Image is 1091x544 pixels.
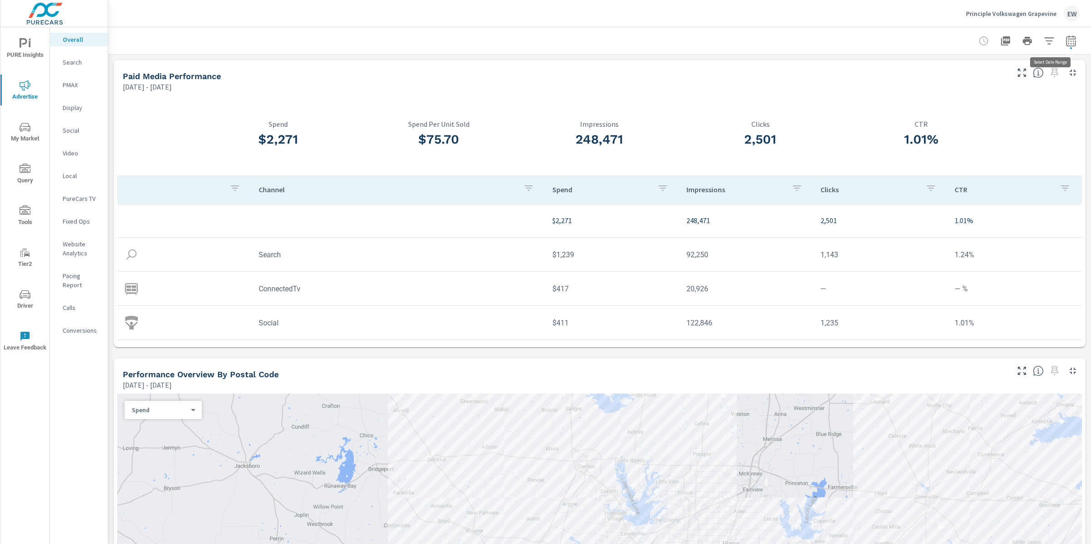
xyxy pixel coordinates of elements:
td: 123 [813,345,947,369]
p: Fixed Ops [63,217,100,226]
span: My Market [3,122,47,144]
span: Understand performance metrics over the selected time range. [1033,67,1044,78]
img: icon-search.svg [125,248,138,261]
td: 0.99% [947,345,1081,369]
td: — % [947,277,1081,300]
p: Spend [132,406,187,414]
h5: Performance Overview By Postal Code [123,369,279,379]
div: Local [50,169,108,183]
div: EW [1064,5,1080,22]
h3: 2,501 [680,132,841,147]
div: Website Analytics [50,237,108,260]
div: nav menu [0,27,50,362]
p: PureCars TV [63,194,100,203]
div: PMAX [50,78,108,92]
button: Apply Filters [1040,32,1058,50]
td: $411 [545,311,679,334]
button: Minimize Widget [1066,364,1080,378]
p: Principle Volkswagen Grapevine [966,10,1056,18]
p: Video [63,149,100,158]
button: Minimize Widget [1066,65,1080,80]
img: icon-connectedtv.svg [125,282,138,295]
td: 1.01% [947,311,1081,334]
div: Fixed Ops [50,215,108,228]
span: Tier2 [3,247,47,270]
p: [DATE] - [DATE] [123,379,172,390]
td: 1.24% [947,243,1081,266]
p: 248,471 [686,215,806,226]
p: [DATE] - [DATE] [123,81,172,92]
p: Overall [63,35,100,44]
p: Clicks [680,120,841,128]
td: — [813,277,947,300]
p: Pacing Report [63,271,100,289]
span: Driver [3,289,47,311]
p: Conversions [63,326,100,335]
div: Social [50,124,108,137]
td: Social [251,311,545,334]
p: CTR [841,120,1001,128]
h3: $75.70 [359,132,520,147]
p: Impressions [519,120,680,128]
div: Overall [50,33,108,46]
td: 12,449 [679,345,813,369]
span: PURE Insights [3,38,47,60]
span: Select a preset date range to save this widget [1047,364,1062,378]
h5: Paid Media Performance [123,71,221,81]
div: Conversions [50,324,108,337]
td: 20,926 [679,277,813,300]
button: "Export Report to PDF" [996,32,1015,50]
p: $2,271 [552,215,672,226]
p: Clicks [821,185,918,194]
h3: 248,471 [519,132,680,147]
td: 92,250 [679,243,813,266]
p: Spend [198,120,359,128]
span: Query [3,164,47,186]
td: $204 [545,345,679,369]
td: $417 [545,277,679,300]
div: PureCars TV [50,192,108,205]
td: 1,143 [813,243,947,266]
p: Search [63,58,100,67]
p: Calls [63,303,100,312]
div: Search [50,55,108,69]
div: Display [50,101,108,115]
p: Spend Per Unit Sold [359,120,520,128]
span: Advertise [3,80,47,102]
div: Video [50,146,108,160]
button: Make Fullscreen [1015,364,1029,378]
span: Select a preset date range to save this widget [1047,65,1062,80]
p: Impressions [686,185,784,194]
span: Understand performance data by postal code. Individual postal codes can be selected and expanded ... [1033,365,1044,376]
p: PMAX [63,80,100,90]
h3: $2,271 [198,132,359,147]
td: 122,846 [679,311,813,334]
div: Spend [125,406,195,414]
span: Tools [3,205,47,228]
p: Spend [552,185,650,194]
span: Leave Feedback [3,331,47,353]
p: Display [63,103,100,112]
p: Channel [259,185,516,194]
img: icon-social.svg [125,316,138,329]
p: 2,501 [821,215,940,226]
td: Display [251,345,545,369]
td: ConnectedTv [251,277,545,300]
p: Website Analytics [63,240,100,258]
p: Local [63,171,100,180]
p: 1.01% [955,215,1074,226]
h3: 1.01% [841,132,1001,147]
td: $1,239 [545,243,679,266]
td: 1,235 [813,311,947,334]
p: Social [63,126,100,135]
div: Pacing Report [50,269,108,292]
div: Calls [50,301,108,314]
p: CTR [955,185,1052,194]
td: Search [251,243,545,266]
button: Make Fullscreen [1015,65,1029,80]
